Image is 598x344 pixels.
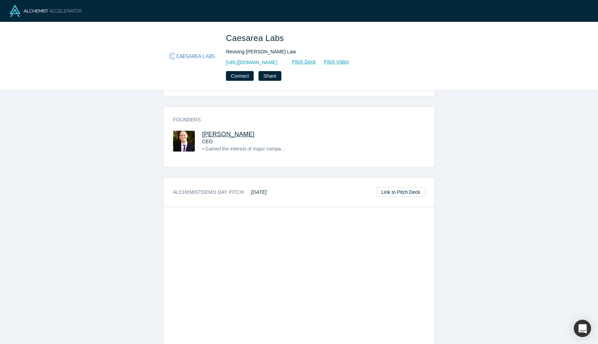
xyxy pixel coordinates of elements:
a: Pitch Deck [284,58,316,66]
a: [URL][DOMAIN_NAME] [226,59,277,66]
button: Share [259,71,281,81]
img: Caesarea Labs's Logo [168,32,216,80]
h3: Alchemist Demo Day Pitch [173,189,267,196]
span: CEO [202,139,212,144]
button: Connect [226,71,254,81]
a: Pitch Video [316,58,350,66]
span: Caesarea Labs [226,33,287,43]
a: [PERSON_NAME] [202,131,255,138]
img: Moshe Noy's Profile Image [173,131,195,152]
img: Alchemist Logo [10,5,81,17]
a: Link to Pitch Deck [377,187,425,197]
div: Reviving [PERSON_NAME] Law [226,48,420,55]
h3: Founders [173,116,415,123]
em: [DATE] [251,189,266,195]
